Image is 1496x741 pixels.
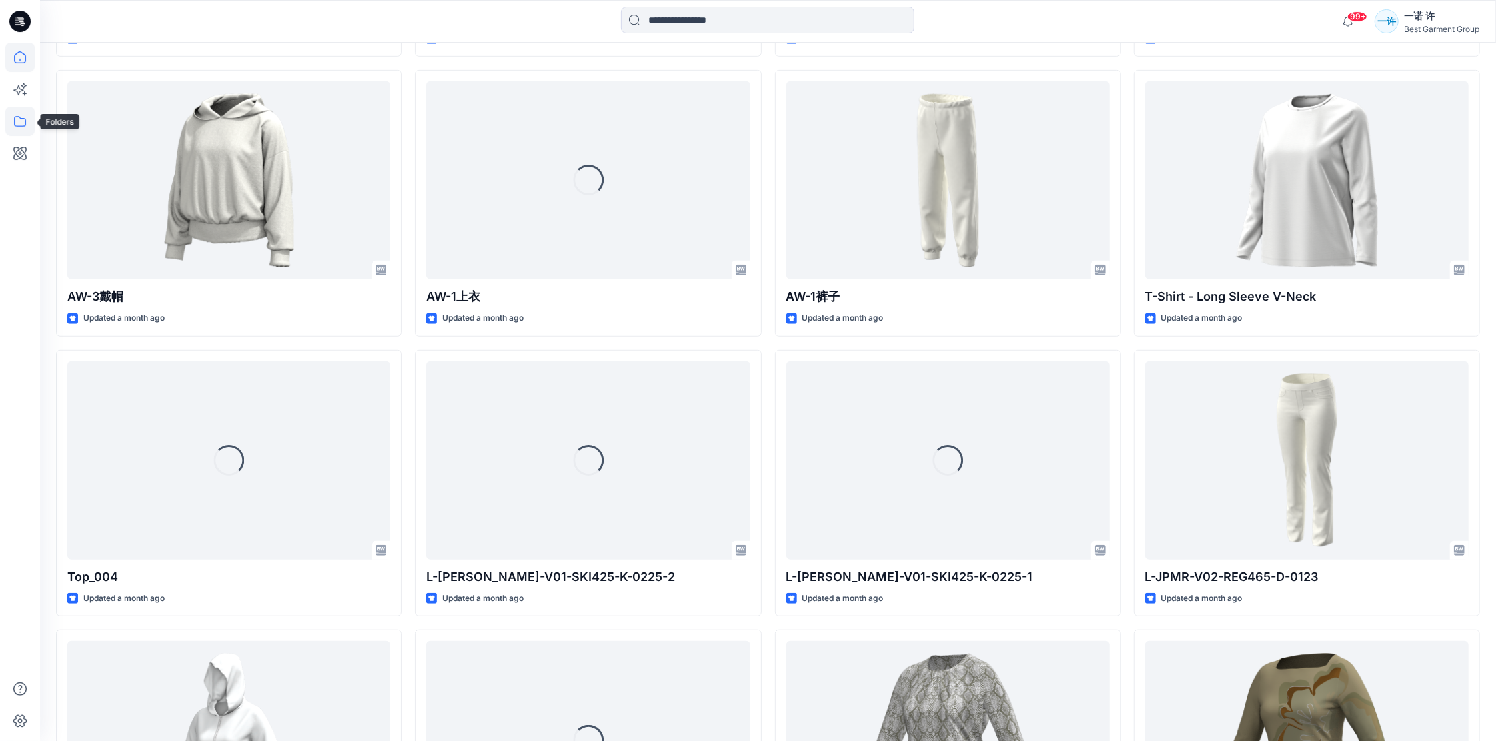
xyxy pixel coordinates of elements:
[1375,9,1399,33] div: 一许
[1404,8,1479,24] div: 一诺 许
[442,311,524,325] p: Updated a month ago
[1347,11,1367,22] span: 99+
[83,592,165,606] p: Updated a month ago
[1145,287,1469,306] p: T-Shirt - Long Sleeve V-Neck
[67,287,390,306] p: AW-3戴帽
[802,311,884,325] p: Updated a month ago
[426,287,750,306] p: AW-1上衣
[1161,592,1243,606] p: Updated a month ago
[1404,24,1479,34] div: Best Garment Group
[1145,361,1469,560] a: L-JPMR-V02-REG465-D-0123
[802,592,884,606] p: Updated a month ago
[786,287,1110,306] p: AW-1裤子
[426,568,750,586] p: L-[PERSON_NAME]-V01-SKI425-K-0225-2
[1145,81,1469,280] a: T-Shirt - Long Sleeve V-Neck
[1161,311,1243,325] p: Updated a month ago
[67,81,390,280] a: AW-3戴帽
[1145,568,1469,586] p: L-JPMR-V02-REG465-D-0123
[786,568,1110,586] p: L-[PERSON_NAME]-V01-SKI425-K-0225-1
[786,81,1110,280] a: AW-1裤子
[83,311,165,325] p: Updated a month ago
[442,592,524,606] p: Updated a month ago
[67,568,390,586] p: Top_004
